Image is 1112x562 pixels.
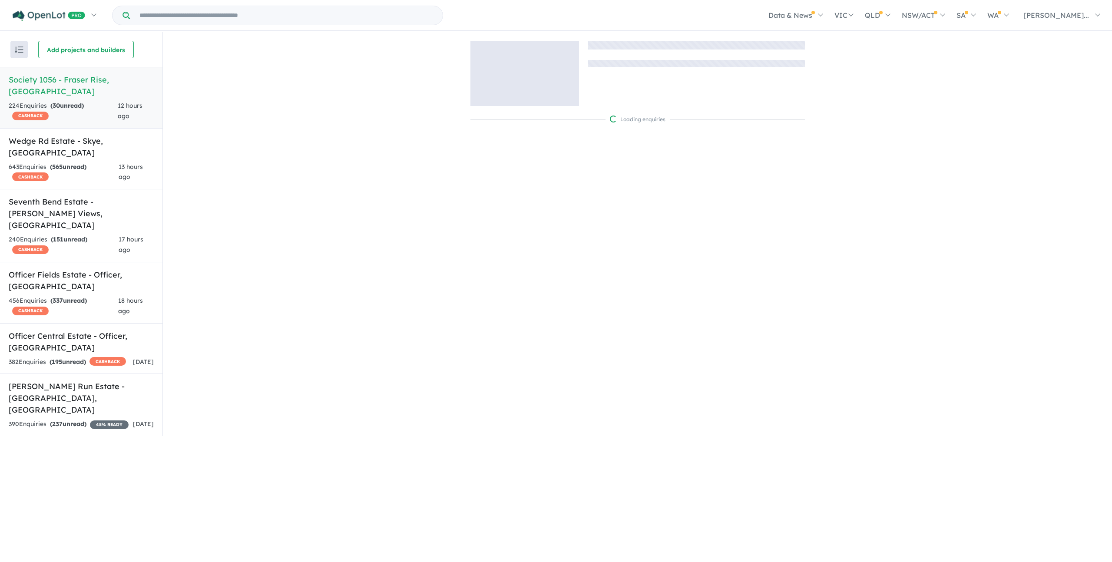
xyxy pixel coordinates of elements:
div: 382 Enquir ies [9,357,126,367]
span: CASHBACK [89,357,126,366]
div: 224 Enquir ies [9,101,118,122]
span: 237 [52,420,63,428]
div: Loading enquiries [610,115,665,124]
span: CASHBACK [12,245,49,254]
span: 337 [53,297,63,304]
span: 565 [52,163,63,171]
div: 643 Enquir ies [9,162,119,183]
span: CASHBACK [12,112,49,120]
input: Try estate name, suburb, builder or developer [132,6,441,25]
span: 17 hours ago [119,235,143,254]
span: 18 hours ago [118,297,143,315]
span: [PERSON_NAME]... [1024,11,1089,20]
h5: Wedge Rd Estate - Skye , [GEOGRAPHIC_DATA] [9,135,154,159]
span: CASHBACK [12,172,49,181]
strong: ( unread) [50,163,86,171]
h5: Officer Fields Estate - Officer , [GEOGRAPHIC_DATA] [9,269,154,292]
span: 12 hours ago [118,102,142,120]
h5: Seventh Bend Estate - [PERSON_NAME] Views , [GEOGRAPHIC_DATA] [9,196,154,231]
img: Openlot PRO Logo White [13,10,85,21]
span: [DATE] [133,358,154,366]
span: 195 [52,358,62,366]
strong: ( unread) [50,102,84,109]
strong: ( unread) [51,235,87,243]
span: 151 [53,235,63,243]
strong: ( unread) [50,358,86,366]
span: 45 % READY [90,420,129,429]
h5: [PERSON_NAME] Run Estate - [GEOGRAPHIC_DATA] , [GEOGRAPHIC_DATA] [9,380,154,416]
strong: ( unread) [50,297,87,304]
img: sort.svg [15,46,23,53]
span: CASHBACK [12,307,49,315]
strong: ( unread) [50,420,86,428]
span: [DATE] [133,420,154,428]
button: Add projects and builders [38,41,134,58]
div: 390 Enquir ies [9,419,129,430]
div: 240 Enquir ies [9,235,119,255]
div: 456 Enquir ies [9,296,118,317]
h5: Officer Central Estate - Officer , [GEOGRAPHIC_DATA] [9,330,154,354]
span: 30 [53,102,60,109]
h5: Society 1056 - Fraser Rise , [GEOGRAPHIC_DATA] [9,74,154,97]
span: 13 hours ago [119,163,143,181]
